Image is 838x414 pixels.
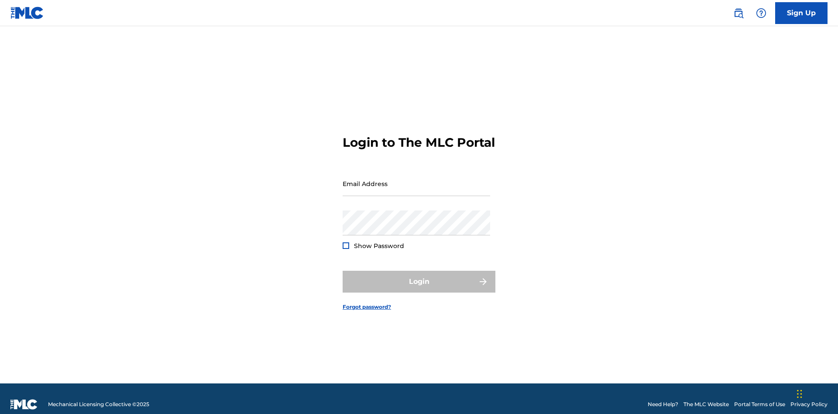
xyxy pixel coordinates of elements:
[10,7,44,19] img: MLC Logo
[794,372,838,414] iframe: Chat Widget
[734,400,785,408] a: Portal Terms of Use
[648,400,678,408] a: Need Help?
[730,4,747,22] a: Public Search
[10,399,38,410] img: logo
[775,2,828,24] a: Sign Up
[343,135,495,150] h3: Login to The MLC Portal
[683,400,729,408] a: The MLC Website
[790,400,828,408] a: Privacy Policy
[756,8,766,18] img: help
[343,303,391,311] a: Forgot password?
[354,242,404,250] span: Show Password
[752,4,770,22] div: Help
[48,400,149,408] span: Mechanical Licensing Collective © 2025
[733,8,744,18] img: search
[797,381,802,407] div: Drag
